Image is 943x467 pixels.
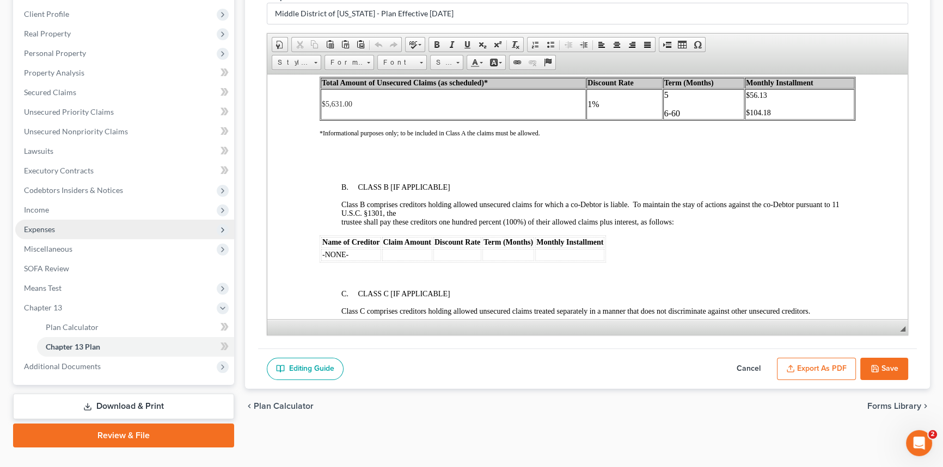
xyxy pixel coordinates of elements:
[24,107,114,116] span: Unsecured Priority Claims
[272,55,321,70] a: Styles
[37,337,234,357] a: Chapter 13 Plan
[324,55,374,70] a: Format
[24,146,53,155] span: Lawsuits
[24,362,101,371] span: Additional Documents
[269,164,336,172] span: Monthly Installment
[928,430,937,439] span: 2
[24,303,62,312] span: Chapter 13
[510,55,525,70] a: Link
[486,55,505,70] a: Background Color
[467,55,486,70] a: Text Color
[24,9,69,18] span: Client Profile
[24,264,69,273] span: SOFA Review
[543,38,558,52] a: Insert/Remove Bulleted List
[24,166,94,175] span: Executory Contracts
[406,38,425,52] a: Spell Checker
[325,55,363,70] span: Format
[24,29,71,38] span: Real Property
[508,38,523,52] a: Remove Format
[15,141,234,161] a: Lawsuits
[15,259,234,278] a: SOFA Review
[24,127,128,136] span: Unsecured Nonpriority Claims
[377,55,427,70] a: Font
[272,38,287,52] a: Document Properties
[254,402,314,410] span: Plan Calculator
[46,342,100,351] span: Chapter 13 Plan
[867,402,921,410] span: Forms Library
[46,322,99,332] span: Plan Calculator
[490,38,505,52] a: Superscript
[576,38,591,52] a: Increase Indent
[429,38,444,52] a: Bold
[24,225,55,234] span: Expenses
[378,55,416,70] span: Font
[561,38,576,52] a: Decrease Indent
[245,402,314,410] button: chevron_left Plan Calculator
[267,74,908,319] iframe: Rich Text Editor, document-ckeditor
[900,326,905,332] span: Resize
[13,424,234,447] a: Review & File
[371,38,386,52] a: Undo
[272,55,310,70] span: Styles
[624,38,640,52] a: Align Right
[15,102,234,122] a: Unsecured Priority Claims
[15,63,234,83] a: Property Analysis
[921,402,930,410] i: chevron_right
[431,55,452,70] span: Size
[338,38,353,52] a: Paste as plain text
[15,122,234,141] a: Unsecured Nonpriority Claims
[430,55,463,70] a: Size
[675,38,690,52] a: Table
[74,215,183,223] span: C. CLASS C [IF APPLICABLE]
[24,205,49,214] span: Income
[460,38,475,52] a: Underline
[594,38,609,52] a: Align Left
[659,38,675,52] a: Insert Page Break for Printing
[475,38,490,52] a: Subscript
[386,38,401,52] a: Redo
[777,358,856,381] button: Export as PDF
[353,38,368,52] a: Paste from Word
[15,161,234,180] a: Executory Contracts
[292,38,307,52] a: Cut
[15,83,234,102] a: Secured Claims
[24,283,62,292] span: Means Test
[867,402,930,410] button: Forms Library chevron_right
[13,394,234,419] a: Download & Print
[307,38,322,52] a: Copy
[267,3,908,24] input: Enter name...
[609,38,624,52] a: Center
[725,358,773,381] button: Cancel
[245,402,254,410] i: chevron_left
[906,430,932,456] iframe: Intercom live chat
[24,185,123,195] span: Codebtors Insiders & Notices
[690,38,705,52] a: Insert Special Character
[74,233,543,241] span: Class C comprises creditors holding allowed unsecured claims treated separately in a manner that ...
[540,55,555,70] a: Anchor
[55,176,81,184] span: -NONE-
[640,38,655,52] a: Justify
[444,38,460,52] a: Italic
[528,38,543,52] a: Insert/Remove Numbered List
[24,88,76,97] span: Secured Claims
[24,68,84,77] span: Property Analysis
[37,317,234,337] a: Plan Calculator
[525,55,540,70] a: Unlink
